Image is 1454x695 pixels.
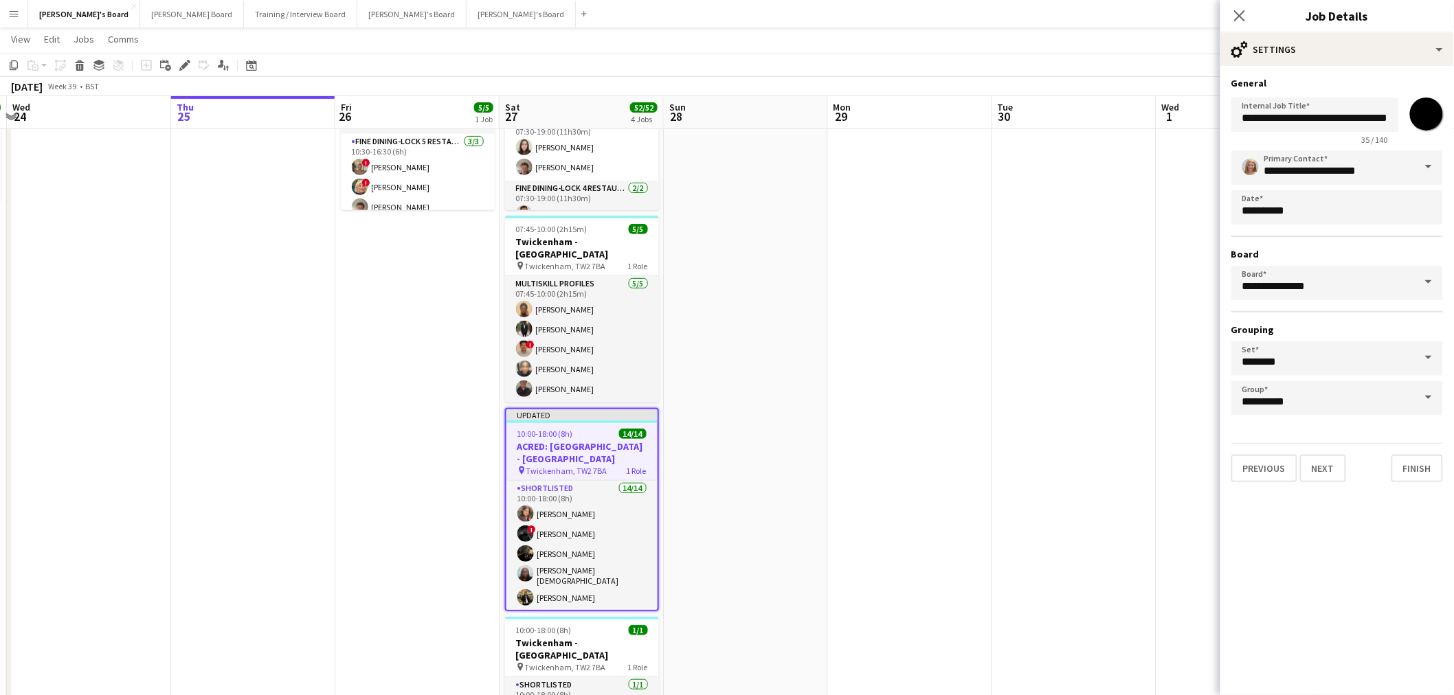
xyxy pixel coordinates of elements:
span: ! [362,159,370,167]
span: Sat [505,101,520,113]
h3: Grouping [1231,323,1443,336]
span: Week 39 [45,81,80,91]
span: 14/14 [619,429,647,439]
span: Thu [177,101,194,113]
span: Wed [1162,101,1180,113]
h3: Twickenham - [GEOGRAPHIC_DATA] [505,637,659,661]
span: 52/52 [630,102,658,113]
div: 4 Jobs [631,114,657,124]
app-card-role: Clearer - LOCK 5 RESTAURANT - [GEOGRAPHIC_DATA] - LEVEL 32/207:30-19:00 (11h30m)[PERSON_NAME][PER... [505,114,659,181]
span: 10:00-18:00 (8h) [517,429,573,439]
h3: Twickenham - [GEOGRAPHIC_DATA] [505,236,659,260]
div: 1 Job [475,114,493,124]
h3: ACRED: [GEOGRAPHIC_DATA] - [GEOGRAPHIC_DATA] [506,440,658,465]
app-card-role: MULTISKILL PROFILES5/507:45-10:00 (2h15m)[PERSON_NAME][PERSON_NAME]![PERSON_NAME][PERSON_NAME][PE... [505,276,659,402]
span: 29 [831,109,851,124]
span: Jobs [74,33,94,45]
div: BST [85,81,99,91]
span: Twickenham, TW2 7BA [525,662,606,672]
span: 1 Role [628,261,648,271]
span: 1 Role [628,662,648,672]
span: 28 [667,109,686,124]
h3: Job Details [1220,7,1454,25]
app-card-role: Fine Dining-LOCK 5 RESTAURANT - [GEOGRAPHIC_DATA] - LEVEL 33/310:30-16:30 (6h)![PERSON_NAME]![PER... [341,134,495,220]
span: Tue [998,101,1014,113]
h3: General [1231,77,1443,89]
button: [PERSON_NAME] Board [140,1,244,27]
span: 24 [10,109,30,124]
span: 35 / 140 [1351,135,1399,145]
span: 07:45-10:00 (2h15m) [516,224,588,234]
span: 1/1 [629,625,648,635]
span: 5/5 [629,224,648,234]
span: 30 [996,109,1014,124]
div: [DATE] [11,80,43,93]
div: Settings [1220,33,1454,66]
span: ! [526,341,535,349]
a: View [5,30,36,48]
app-job-card: 07:45-10:00 (2h15m)5/5Twickenham - [GEOGRAPHIC_DATA] Twickenham, TW2 7BA1 RoleMULTISKILL PROFILES... [505,216,659,402]
span: Mon [834,101,851,113]
button: Previous [1231,455,1297,482]
button: Training / Interview Board [244,1,357,27]
h3: Board [1231,248,1443,260]
span: Twickenham, TW2 7BA [525,261,606,271]
span: 5/5 [474,102,493,113]
span: 27 [503,109,520,124]
a: Jobs [68,30,100,48]
span: 26 [339,109,352,124]
span: 1 Role [627,466,647,476]
span: Comms [108,33,139,45]
button: Finish [1391,455,1443,482]
span: View [11,33,30,45]
span: ! [362,179,370,187]
button: Next [1300,455,1346,482]
button: [PERSON_NAME]'s Board [28,1,140,27]
span: 25 [175,109,194,124]
span: Wed [12,101,30,113]
app-card-role: Fine Dining-LOCK 4 RESTAURANT - [GEOGRAPHIC_DATA] - LEVEL 32/207:30-19:00 (11h30m)Ridge Colaco [505,181,659,247]
span: Twickenham, TW2 7BA [526,466,607,476]
app-job-card: Updated10:00-18:00 (8h)14/14ACRED: [GEOGRAPHIC_DATA] - [GEOGRAPHIC_DATA] Twickenham, TW2 7BA1 Rol... [505,408,659,611]
span: Fri [341,101,352,113]
button: [PERSON_NAME]'s Board [357,1,467,27]
span: Sun [669,101,686,113]
a: Edit [38,30,65,48]
span: ! [528,525,536,534]
div: Updated [506,409,658,420]
span: 1 [1160,109,1180,124]
span: Edit [44,33,60,45]
button: [PERSON_NAME]'s Board [467,1,576,27]
span: 10:00-18:00 (8h) [516,625,572,635]
a: Comms [102,30,144,48]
